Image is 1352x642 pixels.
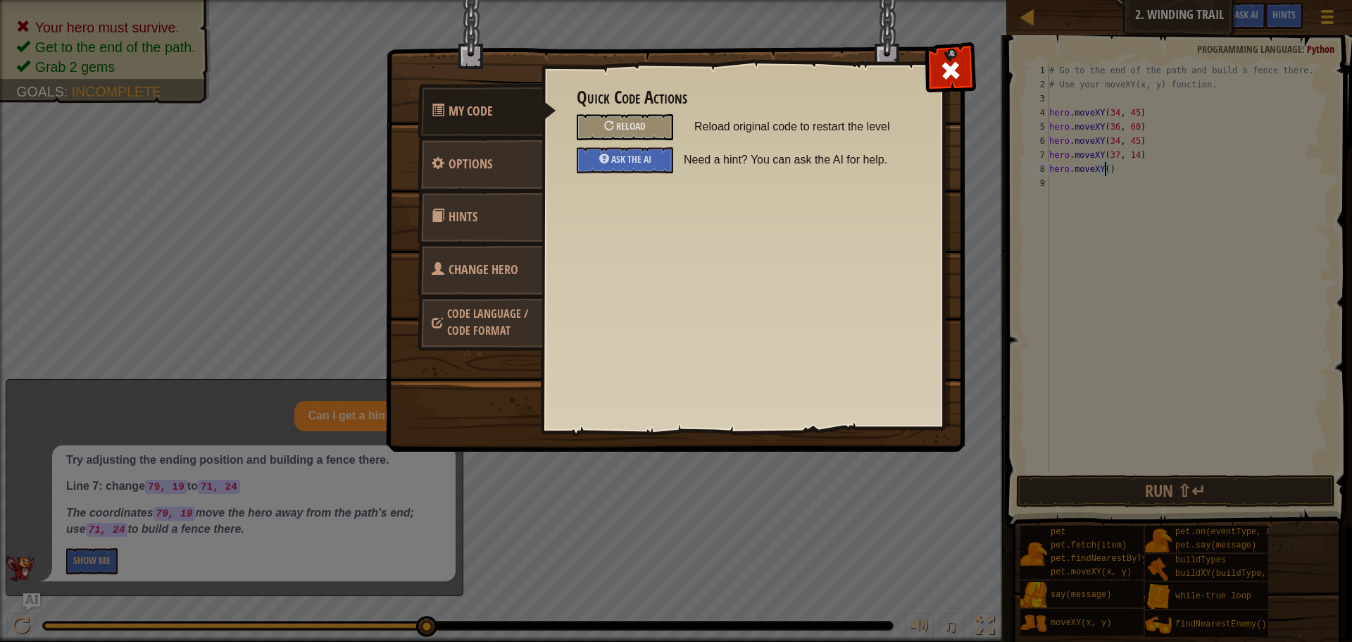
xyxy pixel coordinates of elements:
span: Hints [449,208,477,226]
span: Quick Code Actions [449,102,493,120]
span: Reload original code to restart the level [694,114,908,140]
div: Ask the AI [577,147,673,173]
span: Ask the AI [611,152,651,166]
span: Need a hint? You can ask the AI for help. [684,147,919,173]
span: Choose hero, language [449,261,518,278]
span: Choose hero, language [447,306,528,338]
span: Configure settings [449,155,492,173]
span: Reload [616,119,646,132]
a: My Code [418,84,556,139]
a: Options [418,137,543,192]
h3: Quick Code Actions [577,88,908,107]
div: Reload original code to restart the level [577,114,673,140]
